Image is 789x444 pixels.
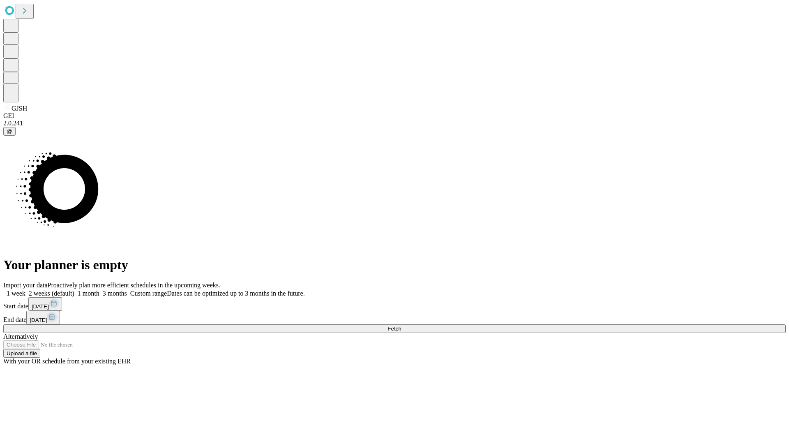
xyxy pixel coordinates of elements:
span: With your OR schedule from your existing EHR [3,358,131,365]
div: GEI [3,112,786,120]
button: [DATE] [28,297,62,311]
button: [DATE] [26,311,60,324]
span: Alternatively [3,333,38,340]
h1: Your planner is empty [3,257,786,273]
span: 3 months [103,290,127,297]
span: 1 week [7,290,25,297]
span: Dates can be optimized up to 3 months in the future. [167,290,305,297]
span: 2 weeks (default) [29,290,74,297]
button: @ [3,127,16,136]
span: 1 month [78,290,99,297]
span: @ [7,128,12,134]
span: Proactively plan more efficient schedules in the upcoming weeks. [48,282,220,289]
button: Upload a file [3,349,40,358]
div: 2.0.241 [3,120,786,127]
span: GJSH [12,105,27,112]
span: Import your data [3,282,48,289]
span: Custom range [130,290,167,297]
span: Fetch [388,326,401,332]
span: [DATE] [30,317,47,323]
div: End date [3,311,786,324]
div: Start date [3,297,786,311]
button: Fetch [3,324,786,333]
span: [DATE] [32,303,49,310]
